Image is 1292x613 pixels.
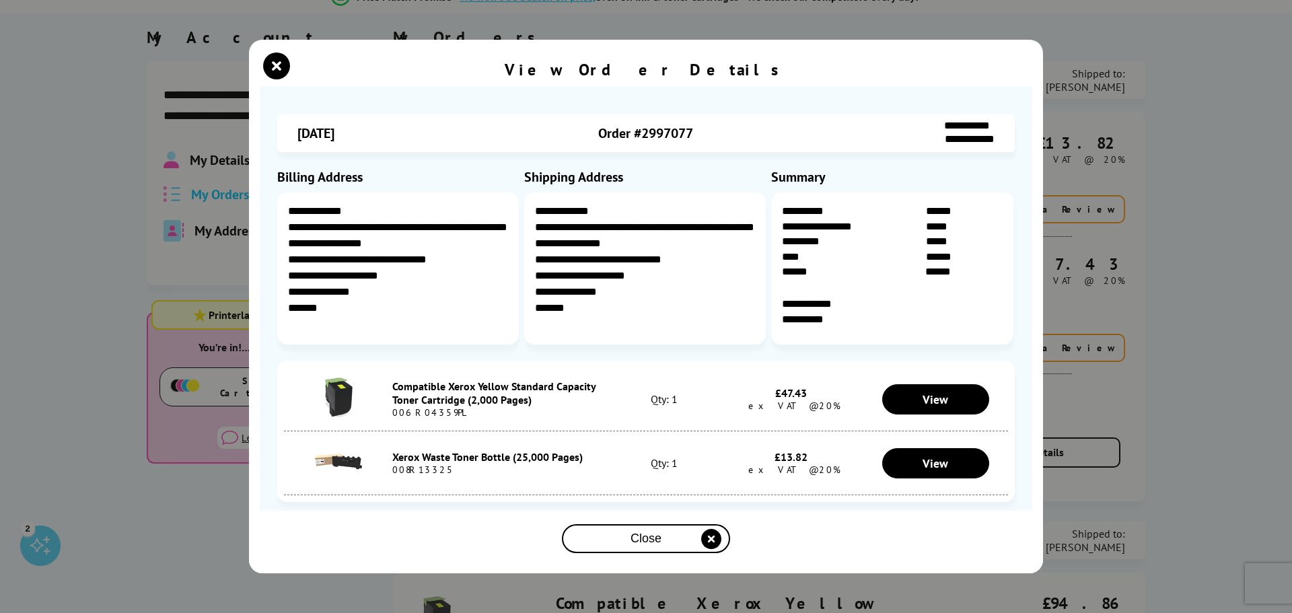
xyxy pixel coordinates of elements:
img: Compatible Xerox Yellow Standard Capacity Toner Cartridge (2,000 Pages) [315,374,362,421]
a: View [882,448,990,478]
span: £47.43 [775,386,807,400]
div: 006R04359PL [392,406,610,419]
div: Shipping Address [524,168,768,186]
div: Qty: 1 [610,392,718,406]
div: Compatible Xerox Yellow Standard Capacity Toner Cartridge (2,000 Pages) [392,380,610,406]
button: close modal [562,524,730,553]
span: ex VAT @20% [742,464,840,476]
div: Qty: 1 [610,456,718,470]
div: 008R13325 [392,464,610,476]
div: Summary [771,168,1015,186]
span: Close [631,532,661,546]
div: View Order Details [505,59,787,80]
span: View [923,456,948,471]
span: [DATE] [297,124,334,142]
div: Xerox Waste Toner Bottle (25,000 Pages) [392,450,610,464]
span: ex VAT @20% [742,400,840,412]
span: £13.82 [775,450,808,464]
div: Billing Address [277,168,521,186]
a: View [882,384,990,414]
img: Xerox Waste Toner Bottle (25,000 Pages) [315,438,362,485]
span: Order #2997077 [598,124,693,142]
span: View [923,392,948,407]
button: close modal [266,56,287,76]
